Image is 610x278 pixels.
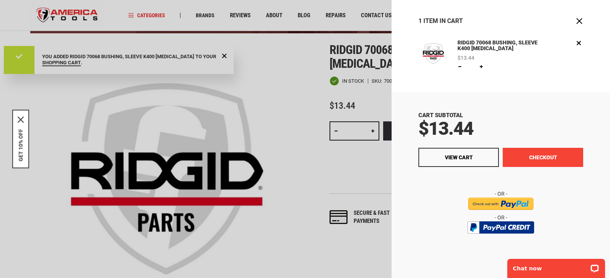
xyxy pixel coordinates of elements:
a: View Cart [418,148,499,167]
span: $13.44 [418,118,473,139]
img: btn_bml_text.png [472,235,530,244]
span: $13.44 [457,55,474,61]
img: RIDGID 70068 BUSHING, SLEEVE K400 T3 [418,39,448,69]
svg: close icon [18,117,24,123]
a: RIDGID 70068 BUSHING, SLEEVE K400 [MEDICAL_DATA] [456,39,544,53]
button: Close [576,17,583,25]
iframe: LiveChat chat widget [502,254,610,278]
span: Cart Subtotal [418,112,463,119]
span: View Cart [445,154,473,160]
a: RIDGID 70068 BUSHING, SLEEVE K400 T3 [418,39,448,71]
span: 1 [418,17,422,25]
span: Item in Cart [423,17,463,25]
button: Close [18,117,24,123]
button: GET 10% OFF [18,129,24,162]
button: Checkout [503,148,583,167]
